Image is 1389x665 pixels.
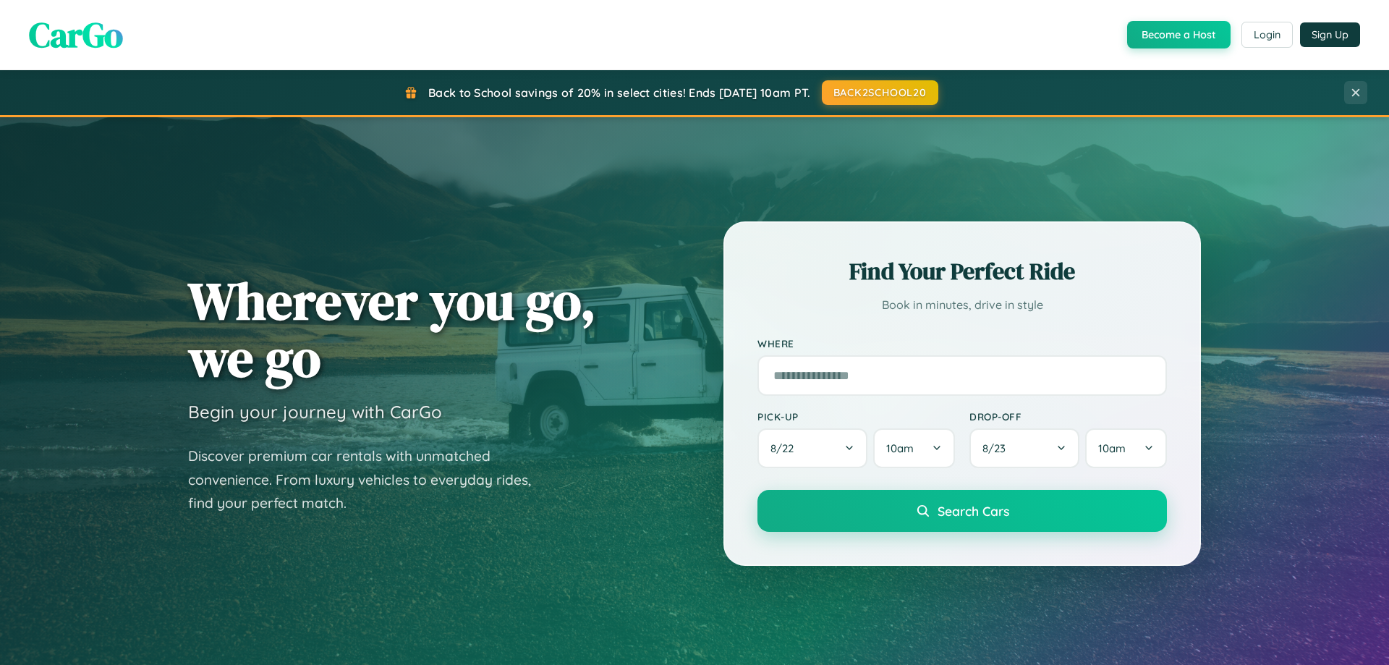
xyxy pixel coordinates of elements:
button: Login [1241,22,1293,48]
span: CarGo [29,11,123,59]
button: 10am [873,428,955,468]
h2: Find Your Perfect Ride [757,255,1167,287]
button: 8/23 [969,428,1079,468]
button: Sign Up [1300,22,1360,47]
button: BACK2SCHOOL20 [822,80,938,105]
button: Become a Host [1127,21,1231,48]
label: Where [757,337,1167,350]
button: 8/22 [757,428,867,468]
span: Back to School savings of 20% in select cities! Ends [DATE] 10am PT. [428,85,810,100]
p: Book in minutes, drive in style [757,295,1167,315]
button: Search Cars [757,490,1167,532]
p: Discover premium car rentals with unmatched convenience. From luxury vehicles to everyday rides, ... [188,444,550,515]
h1: Wherever you go, we go [188,272,596,386]
span: 10am [886,441,914,455]
span: 10am [1098,441,1126,455]
label: Drop-off [969,410,1167,423]
span: Search Cars [938,503,1009,519]
label: Pick-up [757,410,955,423]
span: 8 / 22 [770,441,801,455]
h3: Begin your journey with CarGo [188,401,442,423]
button: 10am [1085,428,1167,468]
span: 8 / 23 [982,441,1013,455]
